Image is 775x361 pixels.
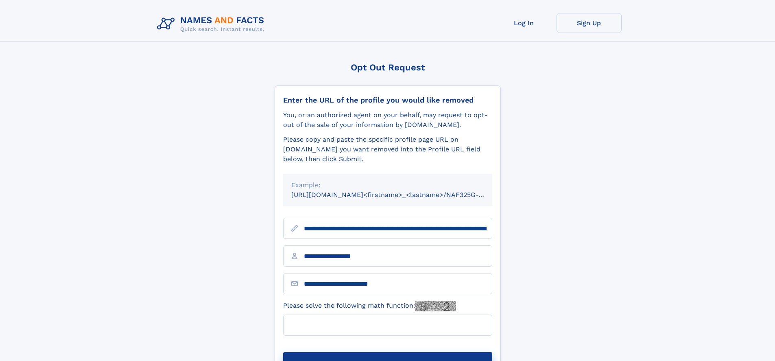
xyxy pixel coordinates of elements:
small: [URL][DOMAIN_NAME]<firstname>_<lastname>/NAF325G-xxxxxxxx [291,191,508,199]
label: Please solve the following math function: [283,301,456,311]
div: Enter the URL of the profile you would like removed [283,96,492,105]
div: You, or an authorized agent on your behalf, may request to opt-out of the sale of your informatio... [283,110,492,130]
a: Log In [491,13,557,33]
a: Sign Up [557,13,622,33]
img: Logo Names and Facts [154,13,271,35]
div: Example: [291,180,484,190]
div: Please copy and paste the specific profile page URL on [DOMAIN_NAME] you want removed into the Pr... [283,135,492,164]
div: Opt Out Request [275,62,501,72]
